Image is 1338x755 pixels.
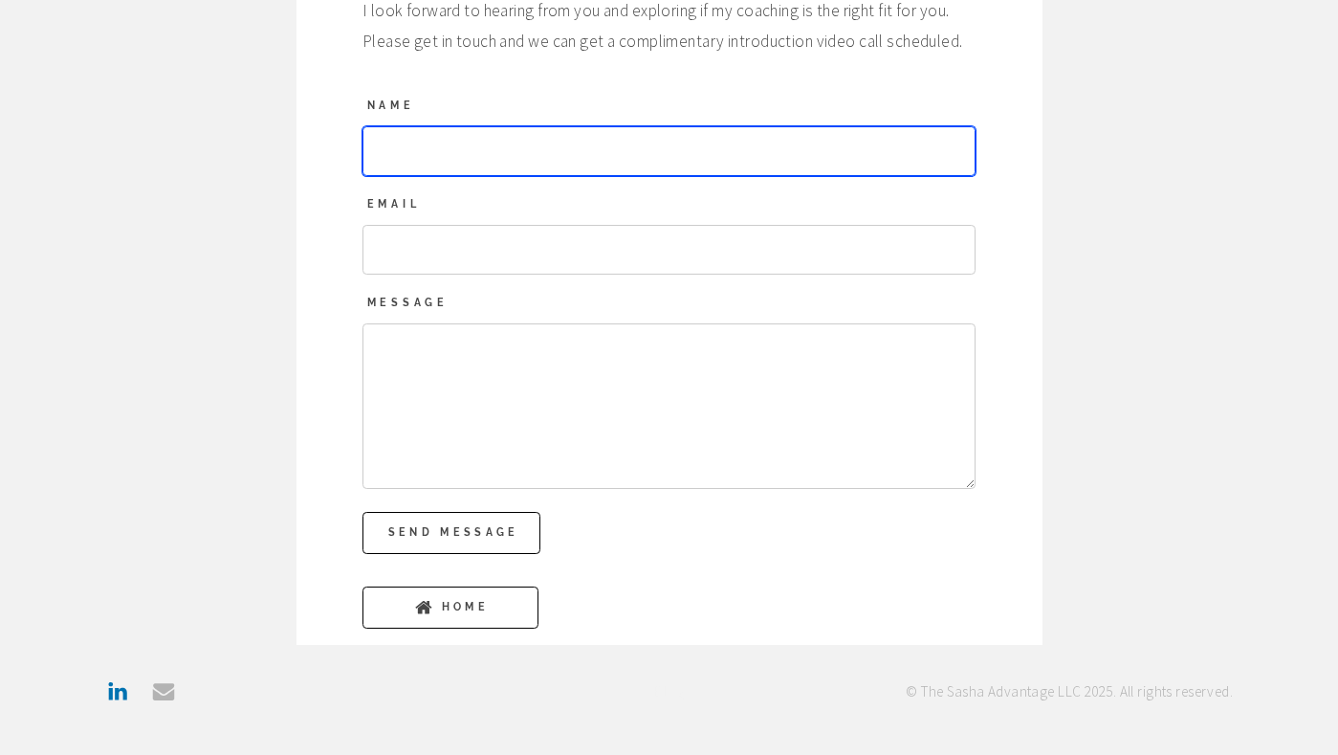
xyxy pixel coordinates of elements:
label: Email [362,197,976,212]
span: Home [442,587,489,628]
label: Message [362,296,976,311]
a: Blog [654,682,684,700]
h1: © The Sasha Advantage LLC 2025. All rights reserved. [864,678,1233,705]
a: Home [362,587,538,628]
label: Name [362,99,976,114]
button: Send Message [362,512,541,553]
